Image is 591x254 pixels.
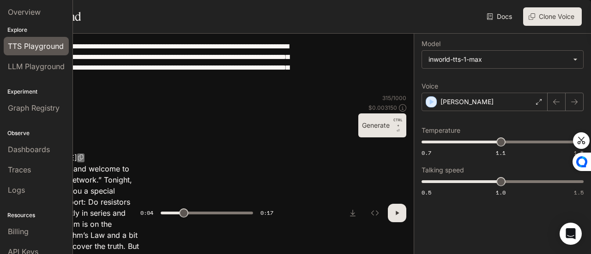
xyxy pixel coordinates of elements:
[8,6,41,18] span: Overview
[4,160,69,179] a: Traces
[8,61,65,72] span: LLM Playground
[393,117,403,134] p: ⏎
[358,113,406,137] button: GenerateCTRL +⏎
[368,104,397,112] p: $ 0.003150
[8,41,64,52] span: TTS Playground
[8,164,31,175] span: Traces
[8,226,29,237] span: Billing
[574,189,584,196] span: 1.5
[393,117,403,128] p: CTRL +
[428,55,568,64] div: inworld-tts-1-max
[4,140,69,159] a: Dashboards
[422,41,440,47] p: Model
[485,7,516,26] a: Docs
[77,154,84,162] button: Copy Voice ID
[422,51,583,68] div: inworld-tts-1-max
[574,149,584,157] span: 1.5
[4,37,69,55] a: TTS Playground
[366,204,384,222] button: Inspect
[4,181,69,199] a: Logs
[4,222,69,241] a: Billing
[382,94,406,102] p: 315 / 1000
[8,102,60,113] span: Graph Registry
[4,99,69,117] a: Graph Registry
[422,189,431,196] span: 0.5
[422,167,464,173] p: Talking speed
[422,149,431,157] span: 0.7
[440,97,494,106] p: [PERSON_NAME]
[496,149,506,157] span: 1.1
[523,7,582,26] button: Clone Voice
[4,57,69,76] a: LLM Playground
[344,204,362,222] button: Download audio
[260,208,273,218] span: 0:17
[422,83,438,89] p: Voice
[560,223,582,245] div: Open Intercom Messenger
[8,184,25,195] span: Logs
[4,3,69,21] a: Overview
[496,189,506,196] span: 1.0
[8,144,50,155] span: Dashboards
[140,208,153,218] span: 0:04
[422,127,460,134] p: Temperature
